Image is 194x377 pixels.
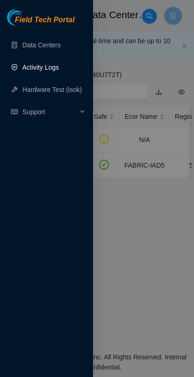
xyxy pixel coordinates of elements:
span: Field Tech Portal [15,16,74,25]
span: read [11,109,18,115]
a: Data Centers [22,41,60,49]
span: Support [22,103,77,121]
a: Activity Logs [22,64,59,71]
a: Akamai TechnologiesField Tech Portal [7,17,74,29]
a: Hardware Test (isok) [22,86,82,93]
img: Akamai Technologies [7,9,47,26]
